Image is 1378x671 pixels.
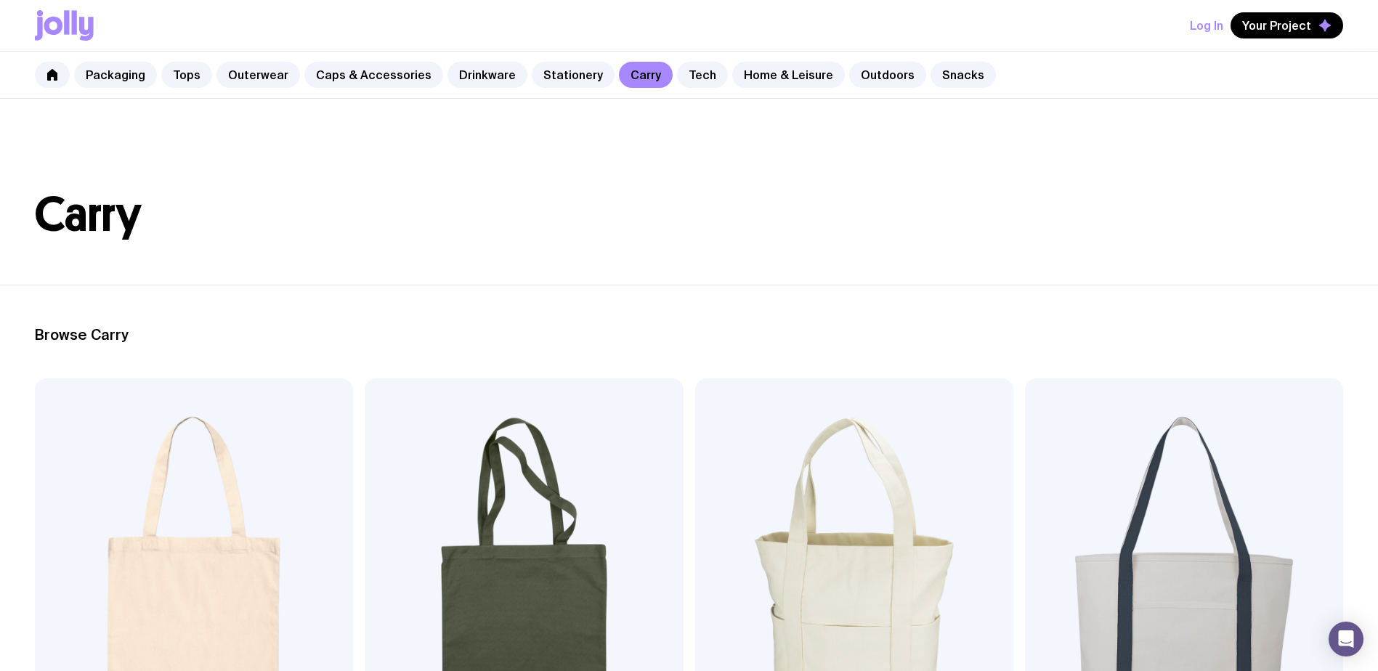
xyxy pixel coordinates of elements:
button: Log In [1190,12,1223,38]
a: Packaging [74,62,157,88]
a: Outerwear [216,62,300,88]
a: Tech [677,62,728,88]
button: Your Project [1231,12,1343,38]
a: Caps & Accessories [304,62,443,88]
h1: Carry [35,192,1343,238]
h2: Browse Carry [35,326,1343,343]
a: Carry [619,62,673,88]
a: Tops [161,62,212,88]
span: Your Project [1242,18,1311,33]
a: Stationery [532,62,615,88]
a: Snacks [931,62,996,88]
a: Outdoors [849,62,926,88]
a: Drinkware [447,62,527,88]
a: Home & Leisure [732,62,845,88]
div: Open Intercom Messenger [1329,622,1363,656]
